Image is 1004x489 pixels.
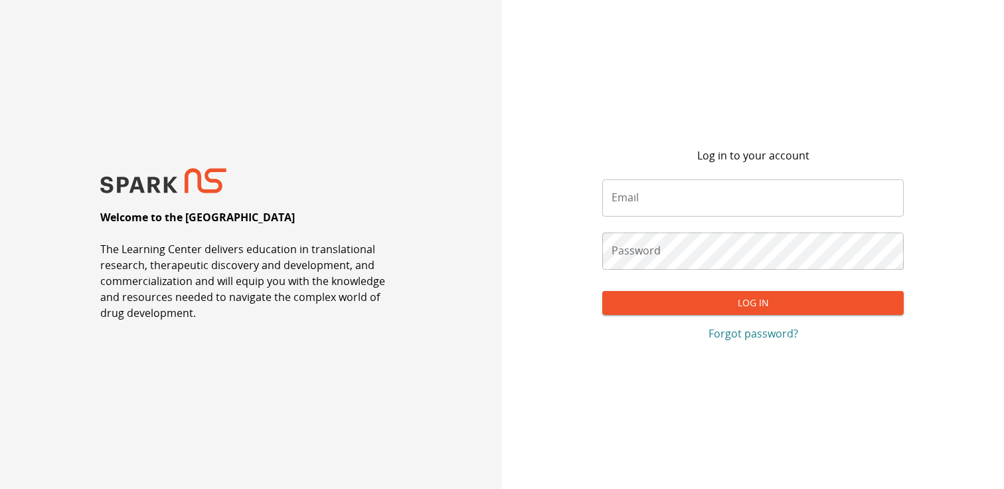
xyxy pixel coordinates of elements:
[697,147,809,163] p: Log in to your account
[100,241,402,321] p: The Learning Center delivers education in translational research, therapeutic discovery and devel...
[100,209,295,225] p: Welcome to the [GEOGRAPHIC_DATA]
[100,168,226,194] img: SPARK NS
[602,291,904,316] button: Log In
[602,326,904,342] a: Forgot password?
